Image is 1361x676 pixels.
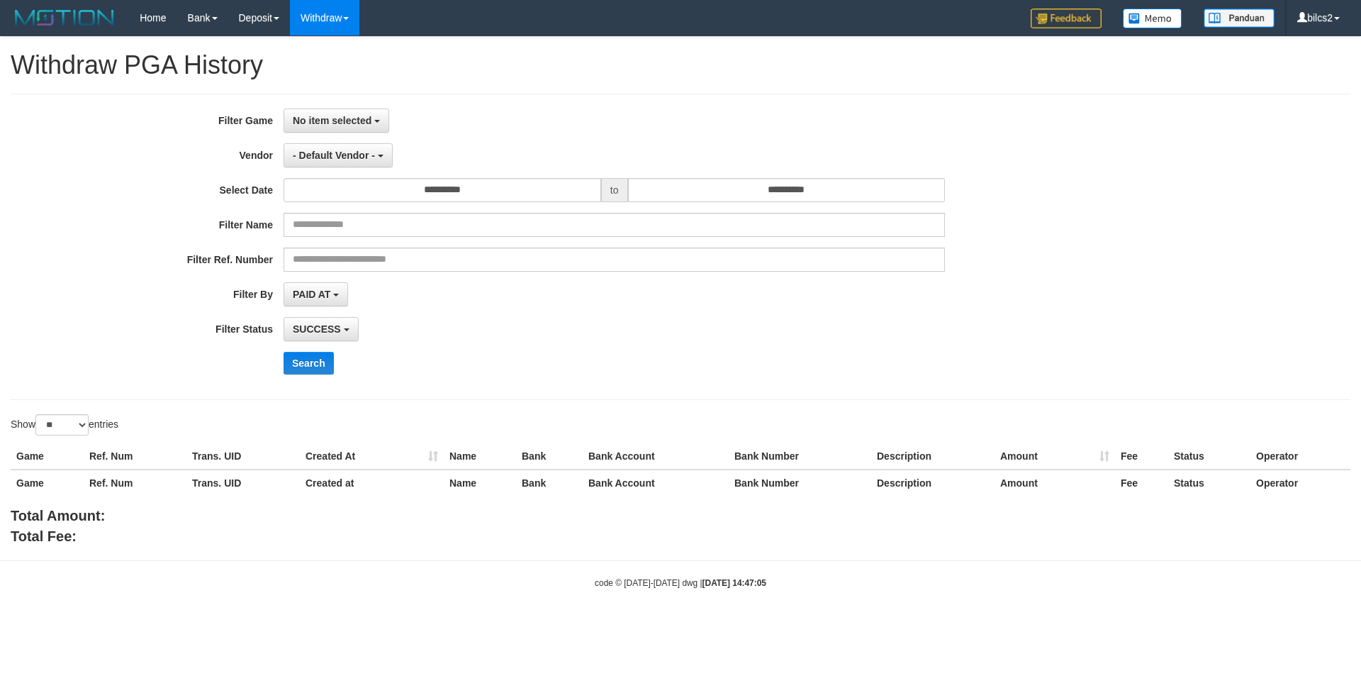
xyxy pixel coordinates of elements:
th: Created At [300,443,444,470]
th: Game [11,443,84,470]
th: Operator [1250,443,1350,470]
th: Fee [1115,443,1168,470]
th: Bank Number [729,470,871,496]
th: Status [1168,443,1250,470]
span: No item selected [293,115,371,126]
span: SUCCESS [293,323,341,335]
th: Description [871,443,995,470]
label: Show entries [11,414,118,436]
img: Feedback.jpg [1031,9,1102,28]
th: Amount [995,470,1115,496]
button: Search [284,352,334,375]
th: Bank Number [729,443,871,470]
th: Name [444,470,516,496]
th: Created at [300,470,444,496]
th: Trans. UID [186,443,300,470]
h1: Withdraw PGA History [11,51,1350,79]
span: - Default Vendor - [293,150,375,161]
th: Operator [1250,470,1350,496]
strong: [DATE] 14:47:05 [702,578,766,588]
th: Bank Account [583,443,729,470]
select: Showentries [35,414,89,436]
th: Bank Account [583,470,729,496]
th: Status [1168,470,1250,496]
th: Bank [516,470,583,496]
th: Game [11,470,84,496]
th: Ref. Num [84,470,186,496]
img: panduan.png [1204,9,1275,28]
small: code © [DATE]-[DATE] dwg | [595,578,766,588]
button: No item selected [284,109,389,133]
th: Ref. Num [84,443,186,470]
span: to [601,178,628,202]
img: MOTION_logo.png [11,7,118,28]
span: PAID AT [293,289,330,300]
button: PAID AT [284,282,348,306]
th: Amount [995,443,1115,470]
th: Trans. UID [186,470,300,496]
th: Fee [1115,470,1168,496]
img: Button%20Memo.svg [1123,9,1182,28]
button: SUCCESS [284,317,359,341]
th: Description [871,470,995,496]
th: Name [444,443,516,470]
th: Bank [516,443,583,470]
button: - Default Vendor - [284,143,393,167]
b: Total Fee: [11,528,77,544]
b: Total Amount: [11,508,105,523]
